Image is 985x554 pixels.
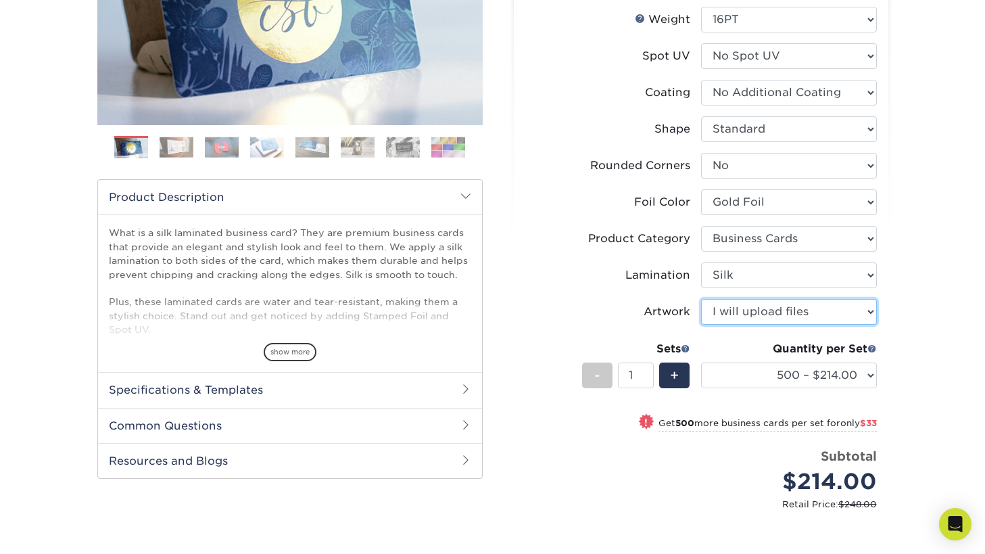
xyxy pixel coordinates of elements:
[594,365,600,386] span: -
[675,418,694,428] strong: 500
[535,498,877,511] small: Retail Price:
[588,231,690,247] div: Product Category
[205,137,239,158] img: Business Cards 03
[341,137,375,158] img: Business Cards 06
[431,137,465,158] img: Business Cards 08
[645,85,690,101] div: Coating
[644,415,648,430] span: !
[644,304,690,320] div: Artwork
[114,131,148,165] img: Business Cards 01
[821,448,877,463] strong: Subtotal
[160,137,193,158] img: Business Cards 02
[939,508,971,540] div: Open Intercom Messenger
[642,48,690,64] div: Spot UV
[98,372,482,407] h2: Specifications & Templates
[250,137,284,158] img: Business Cards 04
[98,443,482,478] h2: Resources and Blogs
[386,137,420,158] img: Business Cards 07
[860,418,877,428] span: $33
[98,180,482,214] h2: Product Description
[840,418,877,428] span: only
[295,137,329,158] img: Business Cards 05
[701,341,877,357] div: Quantity per Set
[838,499,877,509] span: $248.00
[634,194,690,210] div: Foil Color
[109,226,471,446] p: What is a silk laminated business card? They are premium business cards that provide an elegant a...
[654,121,690,137] div: Shape
[635,11,690,28] div: Weight
[582,341,690,357] div: Sets
[670,365,679,386] span: +
[658,418,877,432] small: Get more business cards per set for
[264,343,316,361] span: show more
[98,408,482,443] h2: Common Questions
[711,465,877,498] div: $214.00
[625,267,690,283] div: Lamination
[590,158,690,174] div: Rounded Corners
